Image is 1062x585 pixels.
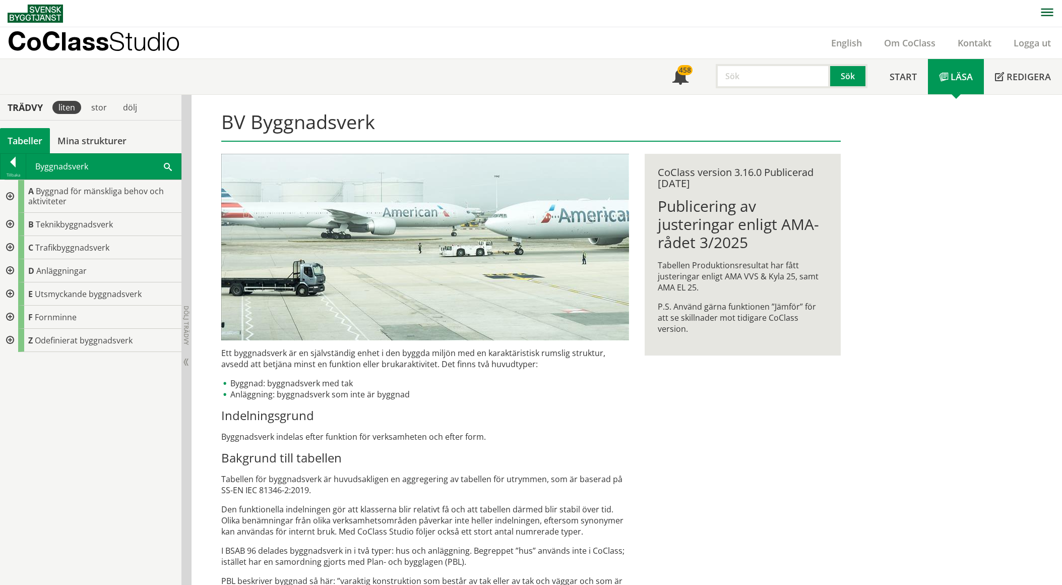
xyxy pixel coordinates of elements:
[117,101,143,114] div: dölj
[28,265,34,276] span: D
[672,70,689,86] span: Notifikationer
[28,288,33,300] span: E
[36,265,87,276] span: Anläggningar
[1007,71,1051,83] span: Redigera
[36,219,113,230] span: Teknikbyggnadsverk
[820,37,873,49] a: English
[221,389,629,400] li: Anläggning: byggnadsverk som inte är byggnad
[164,161,172,171] span: Sök i tabellen
[221,154,629,340] img: flygplatsbana.jpg
[658,301,828,334] p: P.S. Använd gärna funktionen ”Jämför” för att se skillnader mot tidigare CoClass version.
[661,59,700,94] a: 458
[221,408,629,423] h3: Indelningsgrund
[109,26,180,56] span: Studio
[928,59,984,94] a: Läsa
[658,167,828,189] div: CoClass version 3.16.0 Publicerad [DATE]
[35,312,77,323] span: Fornminne
[85,101,113,114] div: stor
[28,242,33,253] span: C
[716,64,830,88] input: Sök
[947,37,1003,49] a: Kontakt
[8,35,180,47] p: CoClass
[221,110,841,142] h1: BV Byggnadsverk
[984,59,1062,94] a: Redigera
[8,5,63,23] img: Svensk Byggtjänst
[658,260,828,293] p: Tabellen Produktionsresultat har fått justeringar enligt AMA VVS & Kyla 25, samt AMA EL 25.
[221,450,629,465] h3: Bakgrund till tabellen
[221,378,629,389] li: Byggnad: byggnadsverk med tak
[50,128,134,153] a: Mina strukturer
[830,64,867,88] button: Sök
[52,101,81,114] div: liten
[221,474,629,496] p: Tabellen för byggnadsverk är huvudsakligen en aggregering av tabellen för utrymmen, som är basera...
[873,37,947,49] a: Om CoClass
[26,154,181,179] div: Byggnadsverk
[1003,37,1062,49] a: Logga ut
[677,65,693,75] div: 458
[28,312,33,323] span: F
[35,335,133,346] span: Odefinierat byggnadsverk
[182,306,191,345] span: Dölj trädvy
[8,27,202,58] a: CoClassStudio
[221,545,629,567] p: I BSAB 96 delades byggnadsverk in i två typer: hus och anläggning. Begreppet ”hus” används inte i...
[28,186,34,197] span: A
[221,504,629,537] p: Den funktionella indelningen gör att klasserna blir relativt få och att tabellen därmed blir stab...
[28,335,33,346] span: Z
[658,197,828,252] h1: Publicering av justeringar enligt AMA-rådet 3/2025
[28,186,164,207] span: Byggnad för mänskliga behov och aktiviteter
[28,219,34,230] span: B
[951,71,973,83] span: Läsa
[879,59,928,94] a: Start
[35,288,142,300] span: Utsmyckande byggnadsverk
[890,71,917,83] span: Start
[35,242,109,253] span: Trafikbyggnadsverk
[1,171,26,179] div: Tillbaka
[2,102,48,113] div: Trädvy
